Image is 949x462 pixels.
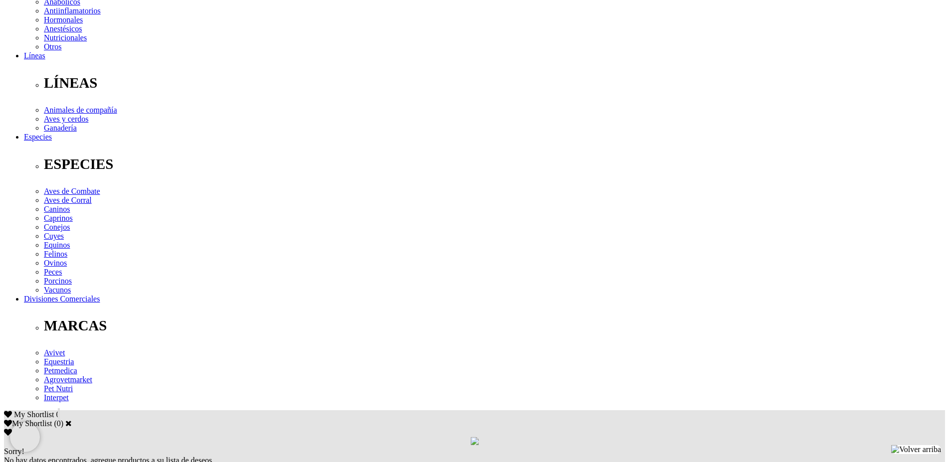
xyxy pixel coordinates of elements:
[57,419,61,428] label: 0
[44,115,88,123] a: Aves y cerdos
[44,15,83,24] a: Hormonales
[44,317,945,334] p: MARCAS
[891,445,941,454] img: Volver arriba
[10,422,40,452] iframe: Brevo live chat
[44,106,117,114] a: Animales de compañía
[44,384,73,393] a: Pet Nutri
[44,42,62,51] a: Otros
[44,196,92,204] a: Aves de Corral
[44,232,64,240] a: Cuyes
[44,348,65,357] a: Avivet
[44,250,67,258] a: Felinos
[44,214,73,222] a: Caprinos
[44,156,945,172] p: ESPECIES
[44,393,69,402] a: Interpet
[44,375,92,384] a: Agrovetmarket
[54,419,63,428] span: ( )
[44,357,74,366] a: Equestria
[44,124,77,132] a: Ganadería
[44,6,101,15] a: Antiinflamatorios
[44,187,100,195] a: Aves de Combate
[44,366,77,375] a: Petmedica
[44,286,71,294] a: Vacunos
[471,437,479,445] img: loading.gif
[4,447,24,456] span: Sorry!
[44,33,87,42] a: Nutricionales
[44,241,70,249] a: Equinos
[44,268,62,276] a: Peces
[24,133,52,141] a: Especies
[44,259,67,267] a: Ovinos
[44,75,945,91] p: LÍNEAS
[24,51,45,60] a: Líneas
[44,223,70,231] a: Conejos
[14,410,54,419] span: My Shortlist
[65,419,72,427] a: Cerrar
[4,419,52,428] label: My Shortlist
[44,277,72,285] a: Porcinos
[44,24,82,33] a: Anestésicos
[56,410,60,419] span: 0
[44,205,70,213] a: Caninos
[24,295,100,303] a: Divisiones Comerciales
